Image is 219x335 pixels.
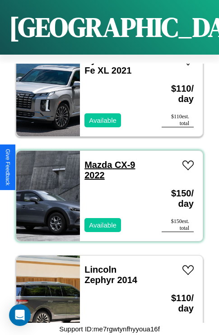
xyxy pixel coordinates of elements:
[89,114,116,126] p: Available
[162,218,194,232] div: $ 150 est. total
[162,179,194,218] h3: $ 150 / day
[5,149,11,186] div: Give Feedback
[84,160,135,180] a: Mazda CX-9 2022
[162,113,194,127] div: $ 110 est. total
[84,265,137,285] a: Lincoln Zephyr 2014
[162,74,194,113] h3: $ 110 / day
[84,55,147,75] a: Hyundai Santa Fe XL 2021
[162,284,194,323] h3: $ 110 / day
[9,304,31,326] div: Open Intercom Messenger
[59,323,160,335] p: Support ID: me7rgwtynfhyyoua16f
[89,219,116,231] p: Available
